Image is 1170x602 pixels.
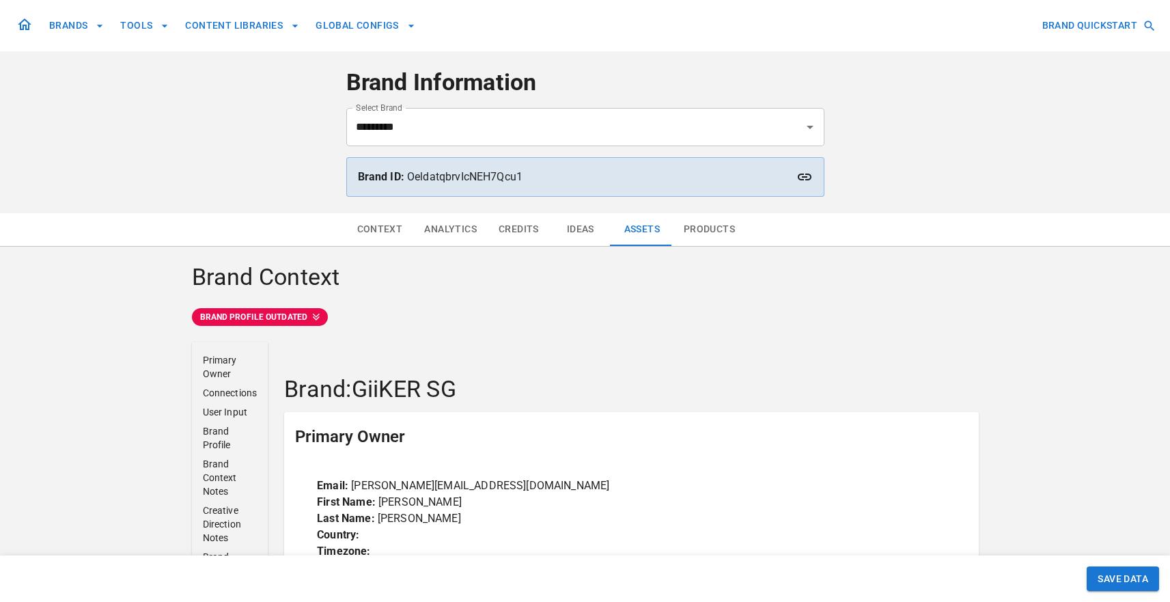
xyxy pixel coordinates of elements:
[317,478,945,494] p: [PERSON_NAME][EMAIL_ADDRESS][DOMAIN_NAME]
[295,426,405,448] h5: Primary Owner
[192,263,979,292] h4: Brand Context
[284,412,978,461] div: Primary Owner
[115,13,174,38] button: TOOLS
[317,545,370,558] strong: Timezone:
[180,13,305,38] button: CONTENT LIBRARIES
[1087,566,1159,592] button: SAVE DATA
[550,213,611,246] button: Ideas
[310,13,421,38] button: GLOBAL CONFIGS
[317,510,945,527] p: [PERSON_NAME]
[192,308,979,326] a: BRAND PROFILE OUTDATED
[317,494,945,510] p: [PERSON_NAME]
[44,13,109,38] button: BRANDS
[203,504,257,545] p: Creative Direction Notes
[358,169,813,185] p: OeldatqbrvIcNEH7Qcu1
[203,353,257,381] p: Primary Owner
[356,102,402,113] label: Select Brand
[413,213,488,246] button: Analytics
[317,512,375,525] strong: Last Name:
[611,213,673,246] button: Assets
[1037,13,1159,38] button: BRAND QUICKSTART
[203,457,257,498] p: Brand Context Notes
[200,311,307,323] p: BRAND PROFILE OUTDATED
[284,375,978,404] h4: Brand: GiiKER SG
[203,405,257,419] p: User Input
[346,68,824,97] h4: Brand Information
[488,213,550,246] button: Credits
[317,495,376,508] strong: First Name:
[317,528,359,541] strong: Country:
[203,424,257,452] p: Brand Profile
[358,170,404,183] strong: Brand ID:
[203,550,257,591] p: Brand Preferred Products
[673,213,746,246] button: Products
[317,479,348,492] strong: Email:
[203,386,257,400] p: Connections
[346,213,414,246] button: Context
[800,118,820,137] button: Open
